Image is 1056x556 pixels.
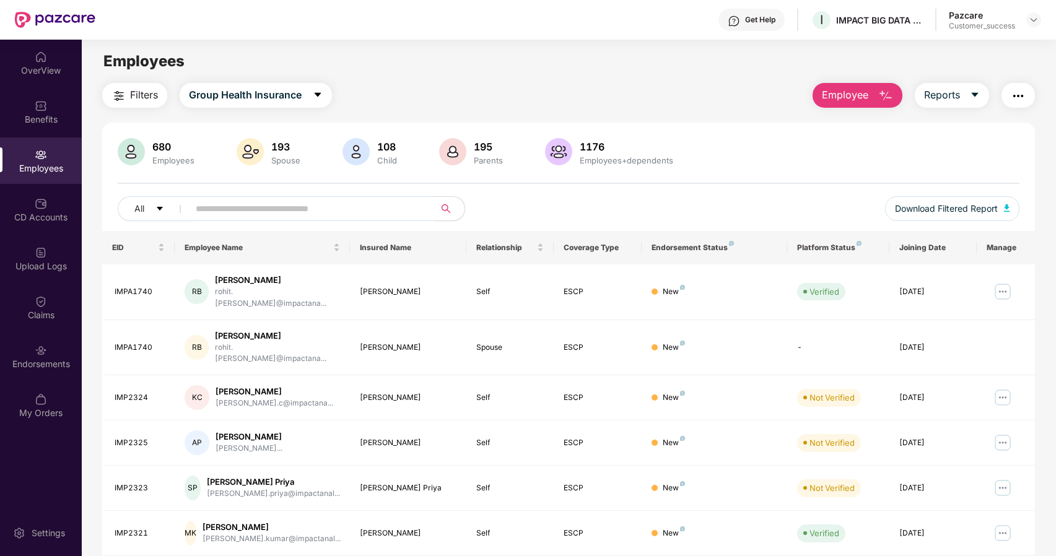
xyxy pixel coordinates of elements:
div: New [663,437,685,449]
button: Filters [102,83,167,108]
div: IMPA1740 [115,286,165,298]
button: search [434,196,465,221]
button: Allcaret-down [118,196,193,221]
img: svg+xml;base64,PHN2ZyB4bWxucz0iaHR0cDovL3d3dy53My5vcmcvMjAwMC9zdmciIHdpZHRoPSIyNCIgaGVpZ2h0PSIyNC... [111,89,126,103]
div: Spouse [269,155,303,165]
div: Not Verified [809,391,855,404]
img: manageButton [993,433,1013,453]
td: - [787,320,889,376]
img: svg+xml;base64,PHN2ZyB4bWxucz0iaHR0cDovL3d3dy53My5vcmcvMjAwMC9zdmciIHhtbG5zOnhsaW5rPSJodHRwOi8vd3... [545,138,572,165]
div: Self [476,286,544,298]
img: svg+xml;base64,PHN2ZyBpZD0iQmVuZWZpdHMiIHhtbG5zPSJodHRwOi8vd3d3LnczLm9yZy8yMDAwL3N2ZyIgd2lkdGg9Ij... [35,100,47,112]
img: svg+xml;base64,PHN2ZyBpZD0iRW1wbG95ZWVzIiB4bWxucz0iaHR0cDovL3d3dy53My5vcmcvMjAwMC9zdmciIHdpZHRoPS... [35,149,47,161]
div: RB [185,335,209,360]
img: svg+xml;base64,PHN2ZyB4bWxucz0iaHR0cDovL3d3dy53My5vcmcvMjAwMC9zdmciIHdpZHRoPSI4IiBoZWlnaHQ9IjgiIH... [729,241,734,246]
div: 108 [375,141,399,153]
div: Parents [471,155,505,165]
th: Joining Date [889,231,977,264]
img: svg+xml;base64,PHN2ZyBpZD0iVXBsb2FkX0xvZ3MiIGRhdGEtbmFtZT0iVXBsb2FkIExvZ3MiIHhtbG5zPSJodHRwOi8vd3... [35,246,47,259]
div: [DATE] [899,392,967,404]
div: Verified [809,285,839,298]
div: Get Help [745,15,775,25]
div: [PERSON_NAME] [215,330,340,342]
button: Reportscaret-down [915,83,989,108]
div: [PERSON_NAME] [360,286,456,298]
span: Employee Name [185,243,330,253]
div: Child [375,155,399,165]
img: svg+xml;base64,PHN2ZyB4bWxucz0iaHR0cDovL3d3dy53My5vcmcvMjAwMC9zdmciIHhtbG5zOnhsaW5rPSJodHRwOi8vd3... [118,138,145,165]
button: Employee [813,83,902,108]
div: Not Verified [809,437,855,449]
div: Endorsement Status [652,243,777,253]
span: search [434,204,458,214]
div: ESCP [564,528,631,539]
img: svg+xml;base64,PHN2ZyB4bWxucz0iaHR0cDovL3d3dy53My5vcmcvMjAwMC9zdmciIHdpZHRoPSI4IiBoZWlnaHQ9IjgiIH... [680,526,685,531]
img: New Pazcare Logo [15,12,95,28]
div: Spouse [476,342,544,354]
span: I [820,12,823,27]
div: [PERSON_NAME] [360,342,456,354]
div: ESCP [564,392,631,404]
img: svg+xml;base64,PHN2ZyB4bWxucz0iaHR0cDovL3d3dy53My5vcmcvMjAwMC9zdmciIHdpZHRoPSIyNCIgaGVpZ2h0PSIyNC... [1011,89,1026,103]
div: 195 [471,141,505,153]
div: [PERSON_NAME] [215,274,340,286]
span: Download Filtered Report [895,202,998,215]
div: Customer_success [949,21,1015,31]
div: Self [476,528,544,539]
div: [PERSON_NAME] [360,437,456,449]
button: Download Filtered Report [885,196,1020,221]
div: 1176 [577,141,676,153]
th: EID [102,231,175,264]
div: [PERSON_NAME] [203,521,341,533]
span: caret-down [970,90,980,101]
div: [DATE] [899,437,967,449]
div: IMP2324 [115,392,165,404]
th: Manage [977,231,1035,264]
span: Employees [103,52,185,70]
div: Employees [150,155,197,165]
div: Self [476,437,544,449]
div: New [663,392,685,404]
div: [DATE] [899,482,967,494]
img: svg+xml;base64,PHN2ZyB4bWxucz0iaHR0cDovL3d3dy53My5vcmcvMjAwMC9zdmciIHhtbG5zOnhsaW5rPSJodHRwOi8vd3... [237,138,264,165]
div: Employees+dependents [577,155,676,165]
div: Not Verified [809,482,855,494]
span: Employee [822,87,868,103]
img: svg+xml;base64,PHN2ZyB4bWxucz0iaHR0cDovL3d3dy53My5vcmcvMjAwMC9zdmciIHhtbG5zOnhsaW5rPSJodHRwOi8vd3... [1004,204,1010,212]
img: svg+xml;base64,PHN2ZyBpZD0iU2V0dGluZy0yMHgyMCIgeG1sbnM9Imh0dHA6Ly93d3cudzMub3JnLzIwMDAvc3ZnIiB3aW... [13,527,25,539]
span: Reports [924,87,960,103]
img: svg+xml;base64,PHN2ZyB4bWxucz0iaHR0cDovL3d3dy53My5vcmcvMjAwMC9zdmciIHhtbG5zOnhsaW5rPSJodHRwOi8vd3... [439,138,466,165]
th: Employee Name [175,231,349,264]
img: svg+xml;base64,PHN2ZyBpZD0iRHJvcGRvd24tMzJ4MzIiIHhtbG5zPSJodHRwOi8vd3d3LnczLm9yZy8yMDAwL3N2ZyIgd2... [1029,15,1039,25]
img: manageButton [993,523,1013,543]
img: svg+xml;base64,PHN2ZyB4bWxucz0iaHR0cDovL3d3dy53My5vcmcvMjAwMC9zdmciIHdpZHRoPSI4IiBoZWlnaHQ9IjgiIH... [680,436,685,441]
img: svg+xml;base64,PHN2ZyB4bWxucz0iaHR0cDovL3d3dy53My5vcmcvMjAwMC9zdmciIHhtbG5zOnhsaW5rPSJodHRwOi8vd3... [878,89,893,103]
div: New [663,342,685,354]
div: IMP2321 [115,528,165,539]
img: svg+xml;base64,PHN2ZyB4bWxucz0iaHR0cDovL3d3dy53My5vcmcvMjAwMC9zdmciIHdpZHRoPSI4IiBoZWlnaHQ9IjgiIH... [680,341,685,345]
div: ESCP [564,342,631,354]
span: Group Health Insurance [189,87,302,103]
div: 193 [269,141,303,153]
div: Pazcare [949,9,1015,21]
div: IMP2325 [115,437,165,449]
div: Self [476,392,544,404]
img: svg+xml;base64,PHN2ZyB4bWxucz0iaHR0cDovL3d3dy53My5vcmcvMjAwMC9zdmciIHdpZHRoPSI4IiBoZWlnaHQ9IjgiIH... [680,285,685,290]
th: Insured Name [350,231,466,264]
div: [PERSON_NAME] Priya [207,476,340,488]
div: KC [185,385,209,410]
div: 680 [150,141,197,153]
div: Verified [809,527,839,539]
div: ESCP [564,437,631,449]
div: New [663,528,685,539]
div: [PERSON_NAME]... [216,443,282,454]
span: Relationship [476,243,535,253]
span: Filters [130,87,158,103]
div: IMPA1740 [115,342,165,354]
img: svg+xml;base64,PHN2ZyB4bWxucz0iaHR0cDovL3d3dy53My5vcmcvMjAwMC9zdmciIHdpZHRoPSI4IiBoZWlnaHQ9IjgiIH... [680,391,685,396]
div: [PERSON_NAME].priya@impactanal... [207,488,340,500]
div: [DATE] [899,342,967,354]
img: svg+xml;base64,PHN2ZyBpZD0iTXlfT3JkZXJzIiBkYXRhLW5hbWU9Ik15IE9yZGVycyIgeG1sbnM9Imh0dHA6Ly93d3cudz... [35,393,47,406]
div: MK [185,521,196,545]
th: Relationship [466,231,554,264]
